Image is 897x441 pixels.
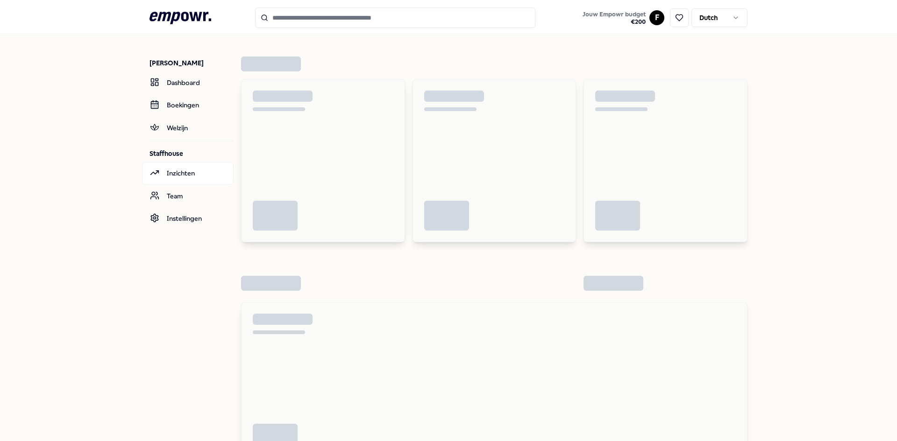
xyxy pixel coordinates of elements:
[142,162,234,184] a: Inzichten
[255,7,535,28] input: Search for products, categories or subcategories
[149,149,234,158] p: Staffhouse
[142,207,234,230] a: Instellingen
[142,185,234,207] a: Team
[583,11,646,18] span: Jouw Empowr budget
[583,18,646,26] span: € 200
[579,8,649,28] a: Jouw Empowr budget€200
[142,117,234,139] a: Welzijn
[649,10,664,25] button: F
[142,71,234,94] a: Dashboard
[142,94,234,116] a: Boekingen
[149,58,234,68] p: [PERSON_NAME]
[581,9,648,28] button: Jouw Empowr budget€200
